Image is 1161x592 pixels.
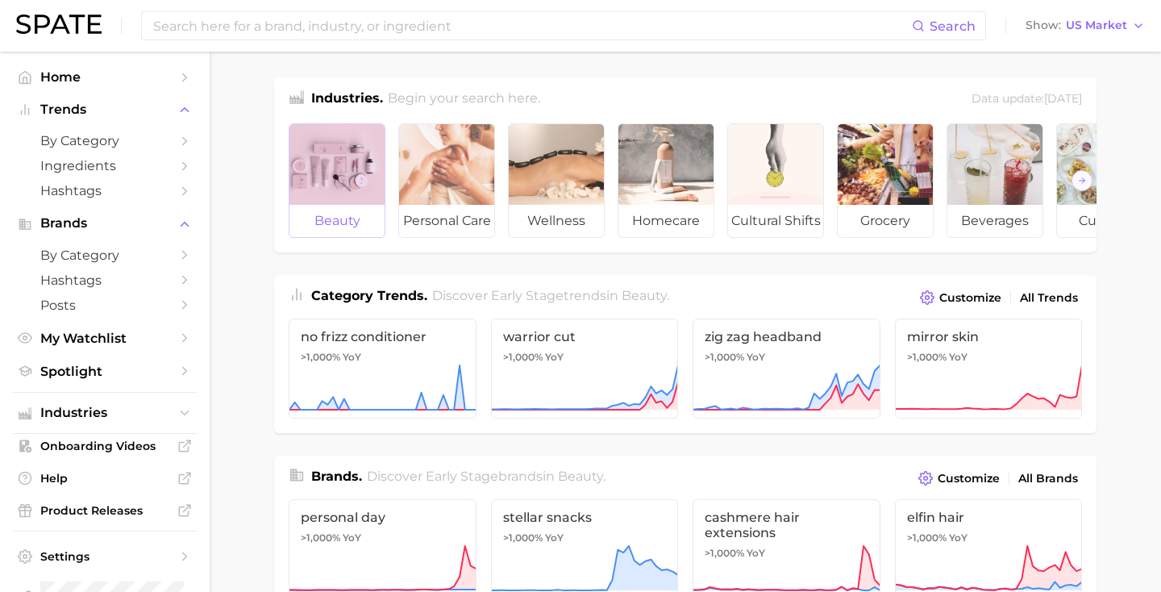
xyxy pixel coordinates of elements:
span: warrior cut [503,329,667,344]
a: Hashtags [13,178,197,203]
span: cashmere hair extensions [705,510,868,540]
a: beauty [289,123,385,238]
span: Discover Early Stage trends in . [432,288,669,303]
span: personal day [301,510,464,525]
button: Trends [13,98,197,122]
span: Show [1026,21,1061,30]
span: Onboarding Videos [40,439,169,453]
span: YoY [949,351,967,364]
a: no frizz conditioner>1,000% YoY [289,319,476,419]
span: culinary [1057,205,1152,237]
button: Customize [914,467,1004,490]
span: >1,000% [705,351,744,363]
h1: Industries. [311,89,383,110]
span: Posts [40,298,169,313]
a: Posts [13,293,197,318]
a: Spotlight [13,359,197,384]
span: beauty [558,469,603,484]
span: Settings [40,549,169,564]
span: >1,000% [503,351,543,363]
a: Hashtags [13,268,197,293]
span: beauty [622,288,667,303]
span: Trends [40,102,169,117]
span: YoY [747,351,765,364]
a: zig zag headband>1,000% YoY [693,319,880,419]
a: Onboarding Videos [13,434,197,458]
span: >1,000% [301,351,340,363]
span: cultural shifts [728,205,823,237]
span: mirror skin [907,329,1071,344]
span: Ingredients [40,158,169,173]
span: YoY [545,532,564,544]
a: My Watchlist [13,326,197,351]
a: grocery [837,123,934,238]
a: homecare [618,123,714,238]
button: Industries [13,401,197,425]
a: Help [13,466,197,490]
span: Help [40,471,169,486]
h2: Begin your search here. [388,89,540,110]
span: no frizz conditioner [301,329,464,344]
span: >1,000% [907,351,947,363]
a: beverages [947,123,1043,238]
a: Home [13,65,197,90]
span: Category Trends . [311,288,427,303]
span: My Watchlist [40,331,169,346]
a: Ingredients [13,153,197,178]
span: YoY [545,351,564,364]
span: Hashtags [40,183,169,198]
a: personal care [398,123,495,238]
a: All Brands [1014,468,1082,490]
a: by Category [13,243,197,268]
button: Scroll Right [1072,170,1092,191]
span: by Category [40,248,169,263]
span: Brands [40,216,169,231]
a: Settings [13,544,197,569]
span: Discover Early Stage brands in . [367,469,605,484]
span: Customize [938,472,1000,486]
span: Brands . [311,469,362,484]
span: YoY [343,532,361,544]
span: personal care [399,205,494,237]
span: homecare [618,205,714,237]
a: wellness [508,123,605,238]
a: by Category [13,128,197,153]
span: US Market [1066,21,1127,30]
img: SPATE [16,15,102,34]
span: Home [40,69,169,85]
span: >1,000% [503,532,543,544]
button: Customize [916,286,1005,309]
span: Search [930,19,976,34]
span: Customize [939,291,1001,305]
span: YoY [949,532,967,544]
span: All Brands [1018,472,1078,486]
span: beauty [289,205,385,237]
a: Product Releases [13,498,197,523]
span: >1,000% [705,547,744,559]
span: YoY [747,547,765,560]
a: mirror skin>1,000% YoY [895,319,1083,419]
span: by Category [40,133,169,148]
span: stellar snacks [503,510,667,525]
span: grocery [838,205,933,237]
input: Search here for a brand, industry, or ingredient [152,12,912,40]
span: >1,000% [907,532,947,544]
button: Brands [13,211,197,236]
a: cultural shifts [727,123,824,238]
span: Hashtags [40,273,169,288]
button: ShowUS Market [1022,15,1149,36]
span: Industries [40,406,169,420]
span: All Trends [1020,291,1078,305]
span: elfin hair [907,510,1071,525]
span: beverages [947,205,1042,237]
a: culinary [1056,123,1153,238]
span: >1,000% [301,532,340,544]
span: Product Releases [40,503,169,518]
a: All Trends [1016,287,1082,309]
span: zig zag headband [705,329,868,344]
span: wellness [509,205,604,237]
span: YoY [343,351,361,364]
div: Data update: [DATE] [972,89,1082,110]
a: warrior cut>1,000% YoY [491,319,679,419]
span: Spotlight [40,364,169,379]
